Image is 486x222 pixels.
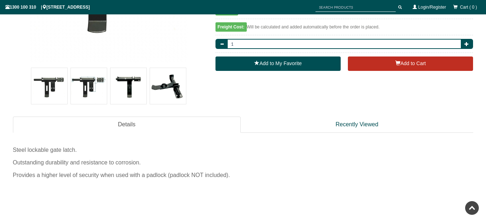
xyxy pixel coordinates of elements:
span: Cart ( 0 ) [460,5,477,10]
a: Add to My Favorite [215,56,341,71]
span: Freight Cost: [215,22,247,32]
img: Heavy Duty Sliding Bolt Lockable Gate Latch (Black) [71,68,107,104]
div: Outstanding durability and resistance to corrosion. [13,156,473,181]
input: SEARCH PRODUCTS [315,3,396,12]
img: Heavy Duty Sliding Bolt Lockable Gate Latch (Black) [150,68,186,104]
div: Will be calculated and added automatically before the order is placed. [215,23,473,35]
span: 1300 100 310 | [STREET_ADDRESS] [5,5,90,10]
div: Steel lockable gate latch. [13,140,473,182]
iframe: LiveChat chat widget [342,30,486,197]
a: Login/Register [418,5,446,10]
a: Recently Viewed [241,117,473,133]
div: Provides a higher level of security when used with a padlock (padlock NOT included). [13,169,473,181]
img: Heavy Duty Sliding Bolt Lockable Gate Latch (Black) [31,68,67,104]
img: Heavy Duty Sliding Bolt Lockable Gate Latch (Black) [110,68,146,104]
a: Details [13,117,241,133]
